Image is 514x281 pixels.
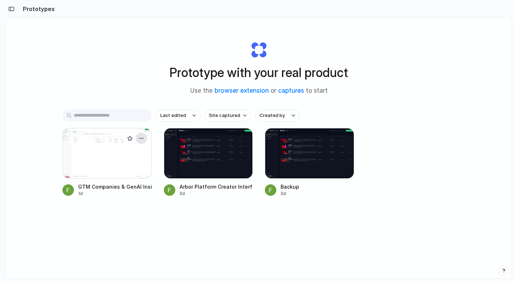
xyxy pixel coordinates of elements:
a: captures [278,87,304,94]
a: BackupBackup3d [265,128,354,197]
span: Use the or to start [190,86,328,96]
button: Site captured [205,109,251,122]
div: 3d [180,190,253,197]
a: GTM Companies & GenAI InsightsGTM Companies & GenAI Insights1d [62,128,152,197]
h2: Prototypes [20,5,55,13]
a: browser extension [215,87,269,94]
div: 1d [78,190,152,197]
div: 3d [281,190,299,197]
span: Created by [259,112,285,119]
button: Last edited [156,109,200,122]
a: Arbor Platform Creator InterfaceArbor Platform Creator Interface3d [164,128,253,197]
div: Backup [281,183,299,190]
span: Site captured [209,112,240,119]
h1: Prototype with your real product [170,63,348,82]
div: Arbor Platform Creator Interface [180,183,253,190]
div: GTM Companies & GenAI Insights [78,183,152,190]
span: Last edited [160,112,186,119]
button: Created by [255,109,299,122]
